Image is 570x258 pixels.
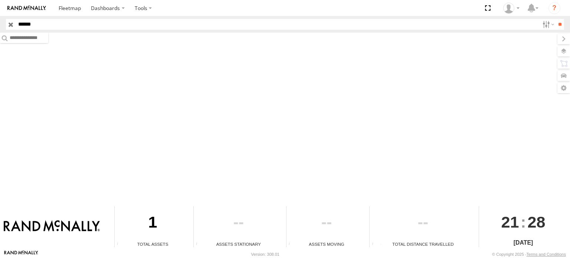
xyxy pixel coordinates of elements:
img: Rand McNally [4,220,100,233]
img: rand-logo.svg [7,6,46,11]
label: Map Settings [557,83,570,93]
div: Total Assets [115,241,191,247]
i: ? [548,2,560,14]
div: 1 [115,206,191,241]
div: Total distance travelled by all assets within specified date range and applied filters [370,242,381,247]
div: Total Distance Travelled [370,241,476,247]
div: Version: 308.01 [251,252,279,257]
a: Terms and Conditions [527,252,566,257]
div: : [479,206,567,238]
label: Search Filter Options [540,19,556,30]
div: Jose Goitia [501,3,522,14]
div: Total number of Enabled Assets [115,242,126,247]
div: © Copyright 2025 - [492,252,566,257]
div: Assets Stationary [194,241,283,247]
div: [DATE] [479,238,567,247]
div: Assets Moving [286,241,367,247]
span: 28 [528,206,546,238]
div: Total number of assets current stationary. [194,242,205,247]
div: Total number of assets current in transit. [286,242,298,247]
a: Visit our Website [4,251,38,258]
span: 21 [501,206,519,238]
